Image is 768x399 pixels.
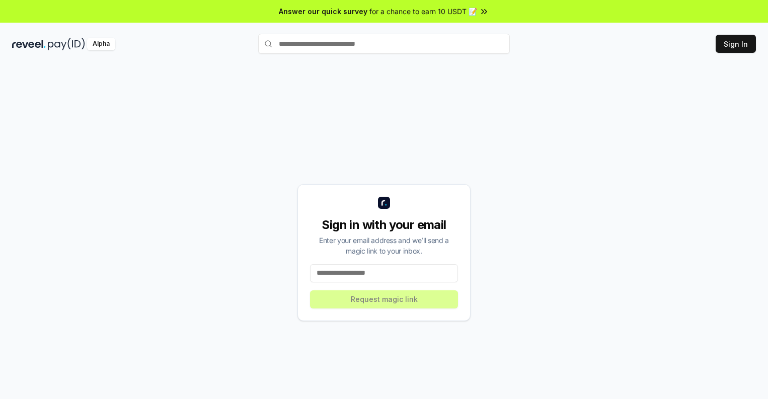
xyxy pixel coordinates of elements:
[378,197,390,209] img: logo_small
[279,6,367,17] span: Answer our quick survey
[716,35,756,53] button: Sign In
[310,217,458,233] div: Sign in with your email
[369,6,477,17] span: for a chance to earn 10 USDT 📝
[48,38,85,50] img: pay_id
[310,235,458,256] div: Enter your email address and we’ll send a magic link to your inbox.
[12,38,46,50] img: reveel_dark
[87,38,115,50] div: Alpha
